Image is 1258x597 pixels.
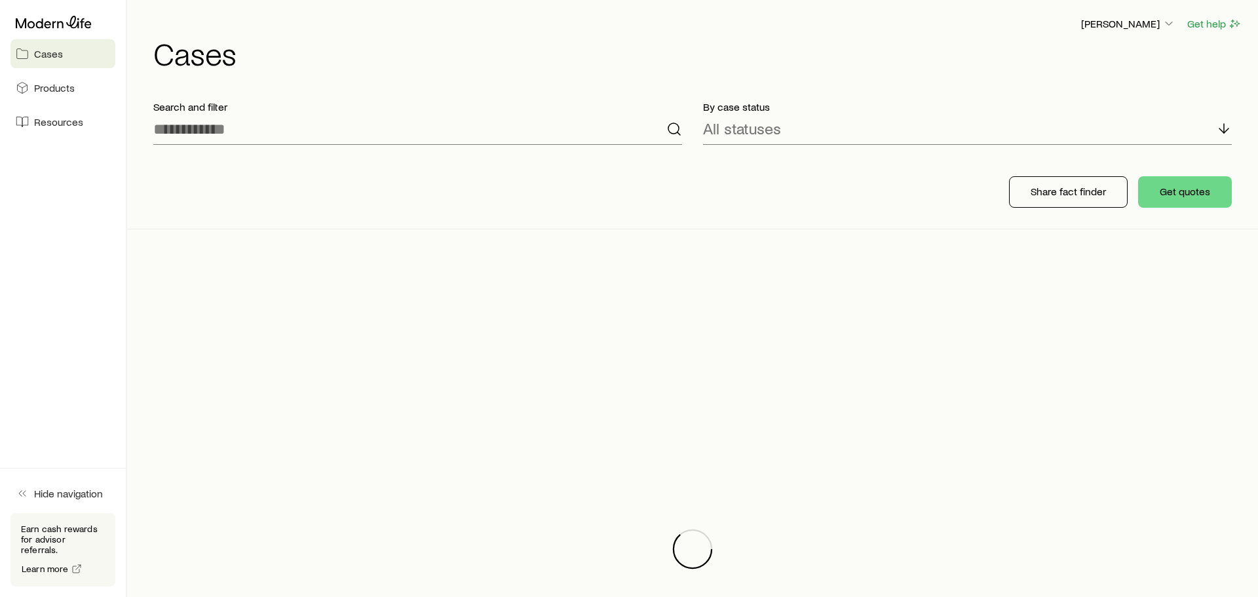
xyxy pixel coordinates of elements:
div: Earn cash rewards for advisor referrals.Learn more [10,513,115,587]
span: Resources [34,115,83,128]
p: All statuses [703,119,781,138]
button: Share fact finder [1009,176,1128,208]
p: Search and filter [153,100,682,113]
button: Hide navigation [10,479,115,508]
p: Share fact finder [1031,185,1106,198]
p: Earn cash rewards for advisor referrals. [21,524,105,555]
span: Hide navigation [34,487,103,500]
button: [PERSON_NAME] [1080,16,1176,32]
button: Get help [1187,16,1242,31]
span: Cases [34,47,63,60]
button: Get quotes [1138,176,1232,208]
a: Products [10,73,115,102]
a: Resources [10,107,115,136]
span: Learn more [22,564,69,573]
p: By case status [703,100,1232,113]
span: Products [34,81,75,94]
a: Cases [10,39,115,68]
h1: Cases [153,37,1242,69]
p: [PERSON_NAME] [1081,17,1175,30]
